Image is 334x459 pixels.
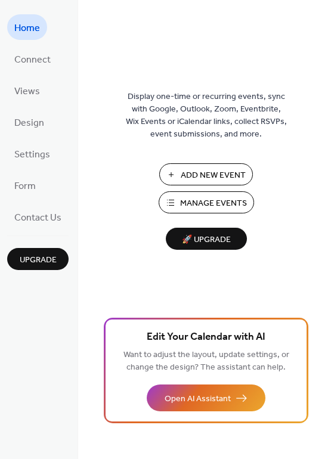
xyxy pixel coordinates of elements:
[180,197,247,210] span: Manage Events
[20,254,57,266] span: Upgrade
[123,347,289,376] span: Want to adjust the layout, update settings, or change the design? The assistant can help.
[159,163,253,185] button: Add New Event
[126,91,287,141] span: Display one-time or recurring events, sync with Google, Outlook, Zoom, Eventbrite, Wix Events or ...
[159,191,254,213] button: Manage Events
[166,228,247,250] button: 🚀 Upgrade
[173,232,240,248] span: 🚀 Upgrade
[165,393,231,405] span: Open AI Assistant
[14,19,40,38] span: Home
[7,14,47,40] a: Home
[14,177,36,196] span: Form
[7,77,47,103] a: Views
[7,204,69,229] a: Contact Us
[14,145,50,164] span: Settings
[181,169,246,182] span: Add New Event
[14,51,51,69] span: Connect
[7,141,57,166] a: Settings
[7,172,43,198] a: Form
[14,114,44,132] span: Design
[147,329,265,346] span: Edit Your Calendar with AI
[7,109,51,135] a: Design
[14,82,40,101] span: Views
[7,248,69,270] button: Upgrade
[7,46,58,72] a: Connect
[14,209,61,227] span: Contact Us
[147,384,265,411] button: Open AI Assistant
